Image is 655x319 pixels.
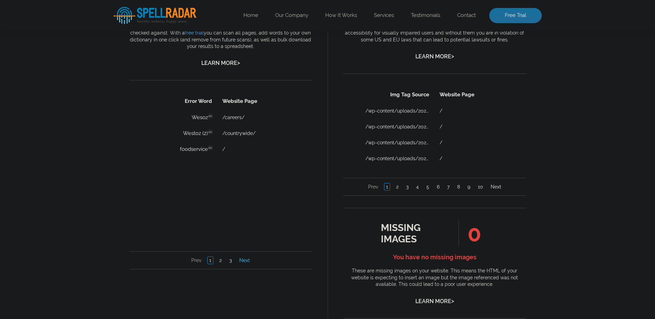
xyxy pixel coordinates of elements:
a: 8 [112,97,118,104]
span: en [79,21,84,26]
th: Website Page [88,1,165,17]
a: Home [243,12,258,19]
a: / [96,70,99,75]
a: 2 [51,97,57,104]
a: 1 [41,97,47,105]
th: Website Page [91,1,146,17]
a: free trial [185,30,204,36]
a: /wp-content/uploads/2025/07/inseason-e1751947257217.png [22,22,86,28]
a: Learn More> [415,298,454,304]
a: How It Works [325,12,357,19]
a: / [96,54,99,59]
a: Services [374,12,394,19]
span: en [79,53,84,58]
a: Learn More> [201,60,240,66]
a: 3 [61,97,67,104]
th: Error Word [18,1,88,17]
span: > [451,51,454,61]
a: Testimonials [411,12,440,19]
span: 0 [459,220,481,246]
a: 4 [71,97,77,104]
a: /wp-content/uploads/2025/07/43.png [22,70,86,75]
p: These are missing images on your website. This means the HTML of your website is expecting to ins... [343,268,526,288]
a: / [96,22,99,28]
a: /countrywide/ [93,38,126,43]
a: 9 [123,97,129,104]
td: foodservice [18,49,88,64]
a: Next [146,97,160,104]
a: 5 [81,97,88,104]
a: /wp-content/uploads/2025/07/69.png [22,38,86,43]
div: missing images [381,222,443,245]
a: / [93,54,96,59]
a: Next [108,164,123,171]
img: SpellRadar [114,7,196,24]
span: > [451,296,454,306]
span: en [79,37,84,42]
a: /wp-content/uploads/2025/07/image-25.webp [22,54,86,59]
a: 2 [88,164,94,171]
a: Contact [457,12,476,19]
a: Free Trial [489,8,542,23]
a: /careers/ [93,22,115,28]
a: 3 [98,164,104,171]
td: Wesoz [18,17,88,32]
a: 10 [133,97,142,104]
td: Westoz (2) [18,33,88,48]
a: Learn More> [415,53,454,60]
h4: You have no missing images [343,252,526,263]
a: 6 [92,97,98,104]
a: Our Company [275,12,308,19]
a: 1 [78,164,84,172]
span: > [237,58,240,68]
p: These are words from the scanned pages of your website (limited to 50) that are not found in our ... [129,16,312,50]
a: / [96,38,99,43]
a: 7 [102,97,108,104]
th: Img Tag Source [1,1,91,17]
